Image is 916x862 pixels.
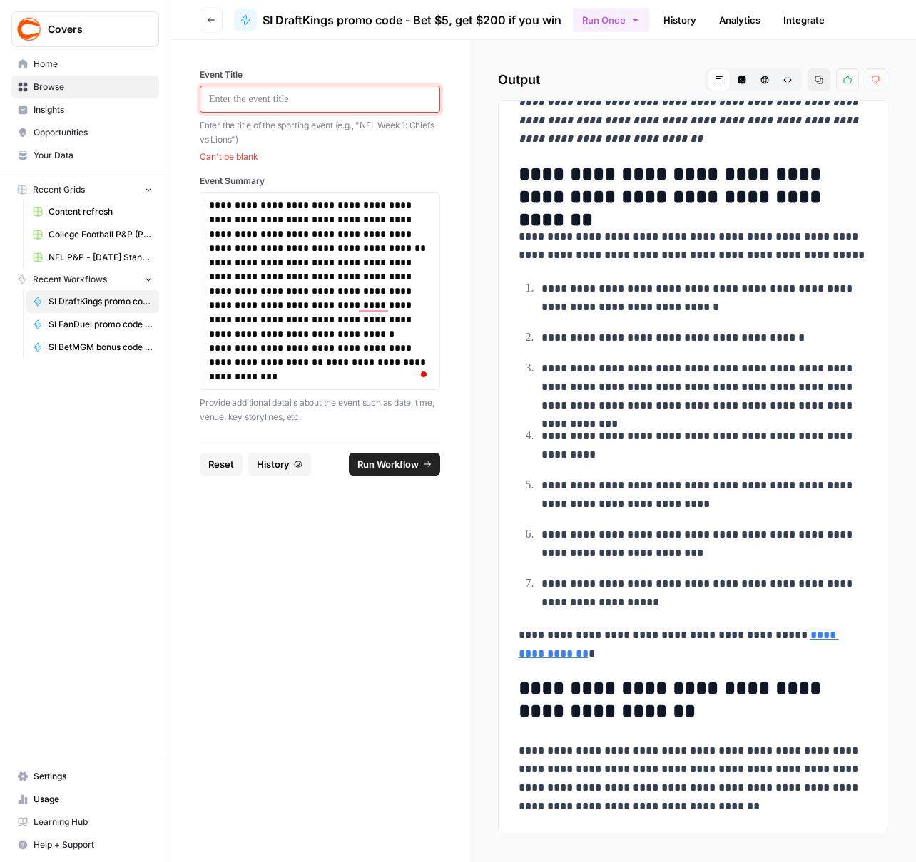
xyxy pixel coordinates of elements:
a: College Football P&P (Production) Grid (1) [26,223,159,246]
span: Reset [208,457,234,471]
span: NFL P&P - [DATE] Standard (Production) Grid [49,251,153,264]
a: Analytics [711,9,769,31]
label: Event Summary [200,175,440,188]
a: Insights [11,98,159,121]
span: Content refresh [49,205,153,218]
span: Covers [48,22,134,36]
span: Help + Support [34,838,153,851]
a: Content refresh [26,200,159,223]
a: Opportunities [11,121,159,144]
p: Enter the title of the sporting event (e.g., "NFL Week 1: Chiefs vs Lions") [200,118,440,146]
button: Run Once [573,8,649,32]
p: Provide additional details about the event such as date, time, venue, key storylines, etc. [200,396,440,424]
span: Your Data [34,149,153,162]
span: Usage [34,793,153,806]
button: Run Workflow [349,453,440,476]
a: SI BetMGM bonus code articles [26,336,159,359]
span: Recent Grids [33,183,85,196]
a: SI DraftKings promo code - Bet $5, get $200 if you win [234,9,561,31]
span: Learning Hub [34,816,153,828]
a: Your Data [11,144,159,167]
img: Covers Logo [16,16,42,42]
h2: Output [498,68,887,91]
a: NFL P&P - [DATE] Standard (Production) Grid [26,246,159,269]
span: Opportunities [34,126,153,139]
button: Recent Workflows [11,269,159,290]
button: Workspace: Covers [11,11,159,47]
span: SI DraftKings promo code - Bet $5, get $200 if you win [263,11,561,29]
span: Can't be blank [200,150,440,163]
span: Browse [34,81,153,93]
a: History [655,9,705,31]
span: SI BetMGM bonus code articles [49,341,153,354]
span: Recent Workflows [33,273,107,286]
button: History [248,453,311,476]
span: SI DraftKings promo code - Bet $5, get $200 if you win [49,295,153,308]
a: Browse [11,76,159,98]
a: Usage [11,788,159,811]
button: Help + Support [11,833,159,856]
button: Reset [200,453,243,476]
button: Recent Grids [11,179,159,200]
a: Home [11,53,159,76]
a: SI FanDuel promo code articles [26,313,159,336]
span: Run Workflow [357,457,419,471]
a: Integrate [775,9,833,31]
a: SI DraftKings promo code - Bet $5, get $200 if you win [26,290,159,313]
span: Home [34,58,153,71]
a: Settings [11,765,159,788]
a: Learning Hub [11,811,159,833]
span: Settings [34,770,153,783]
span: Insights [34,103,153,116]
div: To enrich screen reader interactions, please activate Accessibility in Grammarly extension settings [209,198,431,384]
span: SI FanDuel promo code articles [49,318,153,331]
span: History [257,457,290,471]
span: College Football P&P (Production) Grid (1) [49,228,153,241]
label: Event Title [200,68,440,81]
